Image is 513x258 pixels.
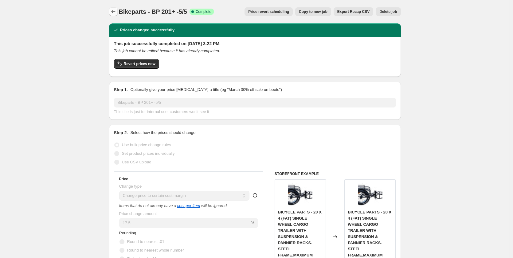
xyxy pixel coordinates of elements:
span: Round to nearest whole number [127,248,184,252]
button: Price change jobs [109,7,118,16]
span: Copy to new job [299,9,327,14]
input: 50 [119,218,250,228]
h6: STOREFRONT EXAMPLE [275,171,396,176]
span: Use bulk price change rules [122,143,171,147]
button: Delete job [376,7,401,16]
span: % [251,221,254,225]
h2: Step 2. [114,130,128,136]
span: Price revert scheduling [248,9,289,14]
i: This job cannot be edited because it has already completed. [114,49,220,53]
h2: Prices changed successfully [120,27,175,33]
img: eyJidWNrZXQiOiJ3ZWItbmluamEtaW1hZ2VzIiwia2V5IjoiYmljeWNsZXBhcnRzbmV3XC9pbWFnZXNcL3Byb2RpbWdcLzM3M... [358,183,382,207]
p: Optionally give your price [MEDICAL_DATA] a title (eg "March 30% off sale on boots") [130,87,282,93]
h2: This job successfully completed on [DATE] 3:22 PM. [114,41,396,47]
i: Items that do not already have a [119,203,176,208]
span: Export Recap CSV [337,9,370,14]
span: This title is just for internal use, customers won't see it [114,109,209,114]
span: Rounding [119,231,136,235]
button: Revert prices now [114,59,159,69]
span: Revert prices now [124,61,155,66]
span: Change type [119,184,142,189]
button: Price revert scheduling [245,7,293,16]
span: Round to nearest .01 [127,239,164,244]
div: help [252,192,258,198]
span: Use CSV upload [122,160,151,164]
span: Set product prices individually [122,151,175,156]
input: 30% off holiday sale [114,98,396,107]
img: eyJidWNrZXQiOiJ3ZWItbmluamEtaW1hZ2VzIiwia2V5IjoiYmljeWNsZXBhcnRzbmV3XC9pbWFnZXNcL3Byb2RpbWdcLzM3M... [288,183,312,207]
a: cost per item [177,203,200,208]
span: Price change amount [119,211,157,216]
i: will be ignored. [201,203,228,208]
h3: Price [119,177,128,182]
button: Export Recap CSV [334,7,373,16]
span: Delete job [379,9,397,14]
span: Bikeparts - BP 201+ -5/5 [119,8,187,15]
p: Select how the prices should change [130,130,195,136]
span: Complete [196,9,211,14]
h2: Step 1. [114,87,128,93]
button: Copy to new job [295,7,331,16]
